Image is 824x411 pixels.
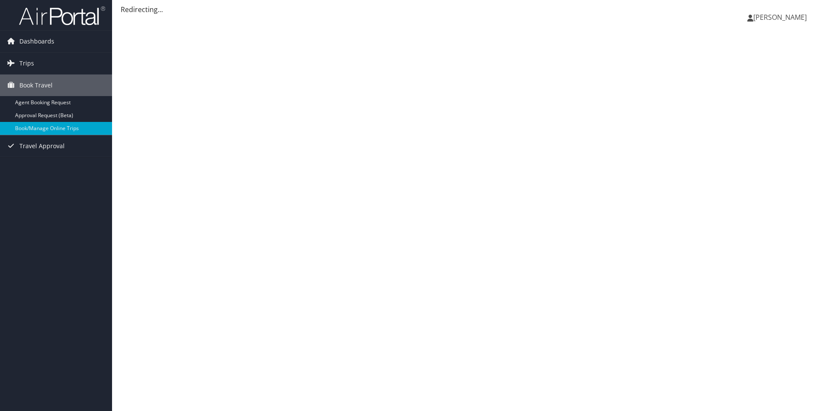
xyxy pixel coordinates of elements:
[753,12,807,22] span: [PERSON_NAME]
[19,53,34,74] span: Trips
[19,75,53,96] span: Book Travel
[121,4,815,15] div: Redirecting...
[19,6,105,26] img: airportal-logo.png
[747,4,815,30] a: [PERSON_NAME]
[19,135,65,157] span: Travel Approval
[19,31,54,52] span: Dashboards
